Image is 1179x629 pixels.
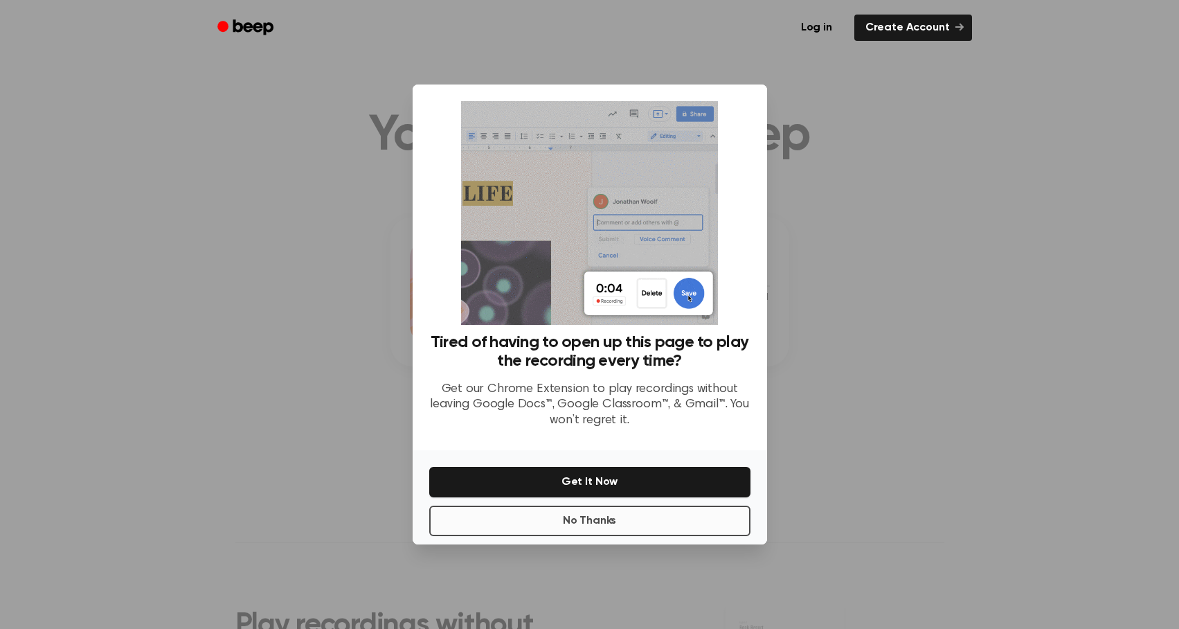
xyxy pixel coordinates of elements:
button: Get It Now [429,467,750,497]
a: Create Account [854,15,972,41]
a: Beep [208,15,286,42]
img: Beep extension in action [461,101,718,325]
button: No Thanks [429,506,750,536]
h3: Tired of having to open up this page to play the recording every time? [429,333,750,371]
p: Get our Chrome Extension to play recordings without leaving Google Docs™, Google Classroom™, & Gm... [429,382,750,429]
a: Log in [787,12,846,44]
